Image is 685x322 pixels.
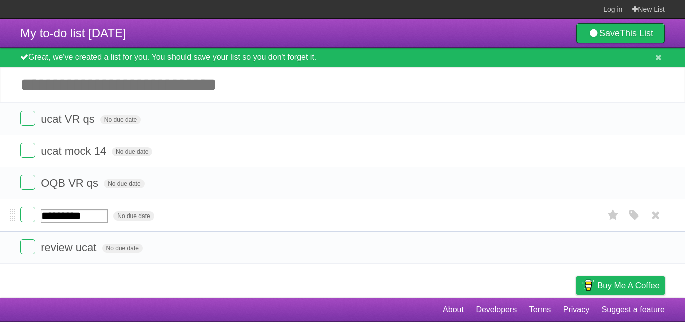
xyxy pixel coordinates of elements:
span: No due date [102,244,143,253]
b: This List [620,28,653,38]
a: About [443,300,464,319]
span: OQB VR qs [41,177,101,189]
label: Done [20,207,35,222]
span: My to-do list [DATE] [20,26,126,40]
a: Terms [529,300,551,319]
span: No due date [113,211,154,221]
a: SaveThis List [576,23,665,43]
a: Suggest a feature [602,300,665,319]
label: Done [20,175,35,190]
label: Done [20,239,35,254]
a: Developers [476,300,517,319]
label: Star task [604,207,623,224]
a: Buy me a coffee [576,276,665,295]
span: ucat VR qs [41,113,97,125]
label: Done [20,143,35,158]
img: Buy me a coffee [581,277,595,294]
span: ucat mock 14 [41,145,109,157]
span: review ucat [41,241,99,254]
label: Done [20,111,35,126]
span: No due date [104,179,144,188]
span: No due date [112,147,152,156]
span: No due date [100,115,141,124]
span: Buy me a coffee [597,277,660,294]
a: Privacy [563,300,589,319]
